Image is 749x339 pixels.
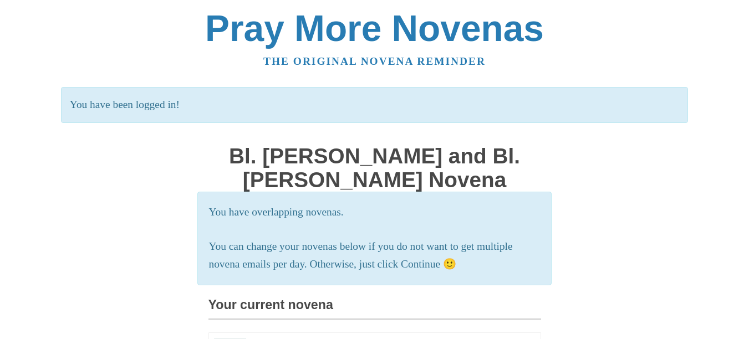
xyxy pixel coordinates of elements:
a: Pray More Novenas [205,8,544,49]
p: You have been logged in! [61,87,688,123]
a: The original novena reminder [263,55,486,67]
p: You have overlapping novenas. [209,203,541,222]
h3: Your current novena [208,298,541,320]
p: You can change your novenas below if you do not want to get multiple novena emails per day. Other... [209,238,541,274]
h1: Bl. [PERSON_NAME] and Bl. [PERSON_NAME] Novena [208,145,541,192]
